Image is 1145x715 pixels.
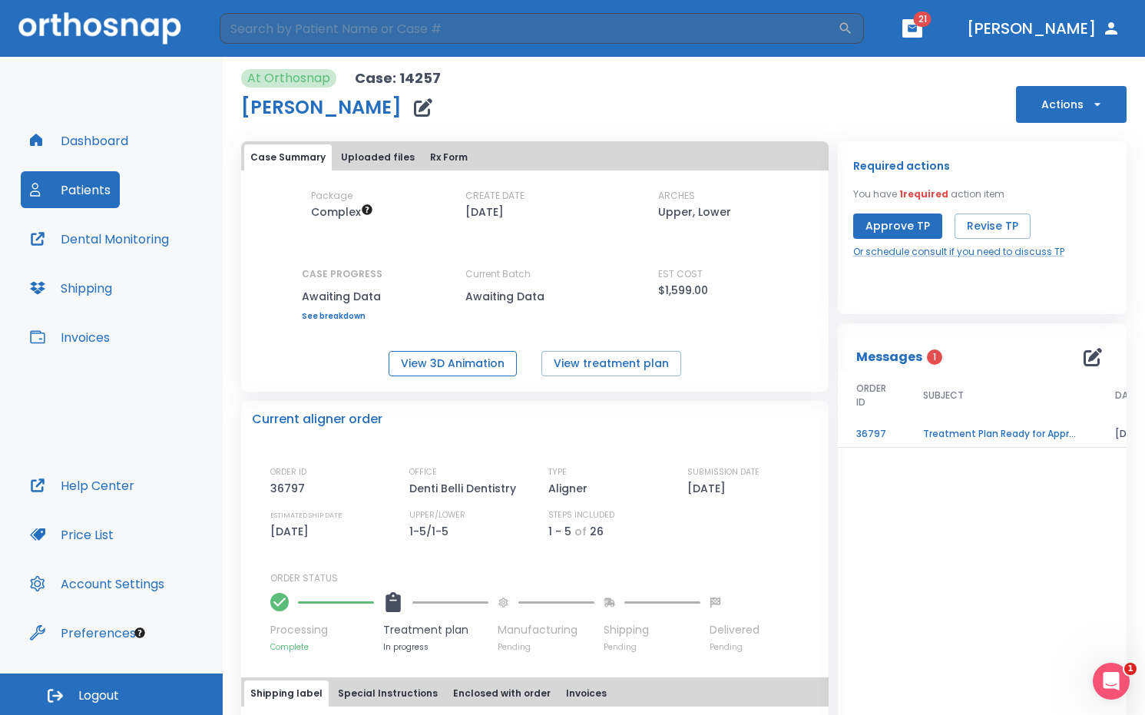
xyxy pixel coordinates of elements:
td: 36797 [838,421,905,448]
p: At Orthosnap [247,69,330,88]
p: 36797 [270,479,310,498]
span: Up to 50 Steps (100 aligners) [311,204,373,220]
p: In progress [383,641,488,653]
p: of [574,522,587,541]
button: Shipping [21,270,121,306]
button: Rx Form [424,144,474,170]
button: [PERSON_NAME] [961,15,1127,42]
p: Messages [856,348,922,366]
a: See breakdown [302,312,382,321]
p: 1-5/1-5 [409,522,454,541]
p: CREATE DATE [465,189,525,203]
p: STEPS INCLUDED [548,508,614,522]
p: CASE PROGRESS [302,267,382,281]
button: Help Center [21,467,144,504]
p: UPPER/LOWER [409,508,465,522]
span: ORDER ID [856,382,886,409]
button: View 3D Animation [389,351,517,376]
p: Pending [604,641,700,653]
span: 21 [914,12,932,27]
button: Uploaded files [335,144,421,170]
h1: [PERSON_NAME] [241,98,402,117]
p: [DATE] [687,479,731,498]
p: Required actions [853,157,950,175]
p: Processing [270,622,374,638]
p: OFFICE [409,465,437,479]
p: Awaiting Data [302,287,382,306]
span: 1 required [899,187,948,200]
td: Treatment Plan Ready for Approval! [905,421,1097,448]
button: Case Summary [244,144,332,170]
button: Shipping label [244,680,329,707]
input: Search by Patient Name or Case # [220,13,838,44]
button: Preferences [21,614,145,651]
p: ESTIMATED SHIP DATE [270,508,342,522]
button: Actions [1016,86,1127,123]
p: Current aligner order [252,410,382,429]
p: [DATE] [465,203,504,221]
button: Dashboard [21,122,137,159]
p: Complete [270,641,374,653]
p: Upper, Lower [658,203,731,221]
p: ARCHES [658,189,695,203]
button: Price List [21,516,123,553]
p: Awaiting Data [465,287,604,306]
p: [DATE] [270,522,314,541]
button: Enclosed with order [447,680,557,707]
span: DATE [1115,389,1139,402]
span: Logout [78,687,119,704]
p: Denti Belli Dentistry [409,479,521,498]
button: Approve TP [853,214,942,239]
div: tabs [244,680,826,707]
p: ORDER ID [270,465,306,479]
button: Special Instructions [332,680,444,707]
p: Manufacturing [498,622,594,638]
p: $1,599.00 [658,281,708,300]
span: 1 [1124,663,1137,675]
span: 1 [927,349,942,365]
p: ORDER STATUS [270,571,818,585]
div: Tooltip anchor [133,626,147,640]
button: Dental Monitoring [21,220,178,257]
p: Current Batch [465,267,604,281]
p: Shipping [604,622,700,638]
button: Invoices [560,680,613,707]
img: Orthosnap [18,12,181,44]
p: Aligner [548,479,593,498]
button: Patients [21,171,120,208]
p: 1 - 5 [548,522,571,541]
div: tabs [244,144,826,170]
p: TYPE [548,465,567,479]
p: Pending [498,641,594,653]
p: Pending [710,641,759,653]
p: You have action item [853,187,1004,201]
button: Invoices [21,319,119,356]
p: Delivered [710,622,759,638]
p: Case: 14257 [355,69,441,88]
p: Treatment plan [383,622,488,638]
iframe: Intercom live chat [1093,663,1130,700]
p: Package [311,189,352,203]
p: EST COST [658,267,703,281]
button: Account Settings [21,565,174,602]
button: Revise TP [955,214,1031,239]
p: 26 [590,522,604,541]
button: View treatment plan [541,351,681,376]
a: Or schedule consult if you need to discuss TP [853,245,1064,259]
span: SUBJECT [923,389,964,402]
p: SUBMISSION DATE [687,465,759,479]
